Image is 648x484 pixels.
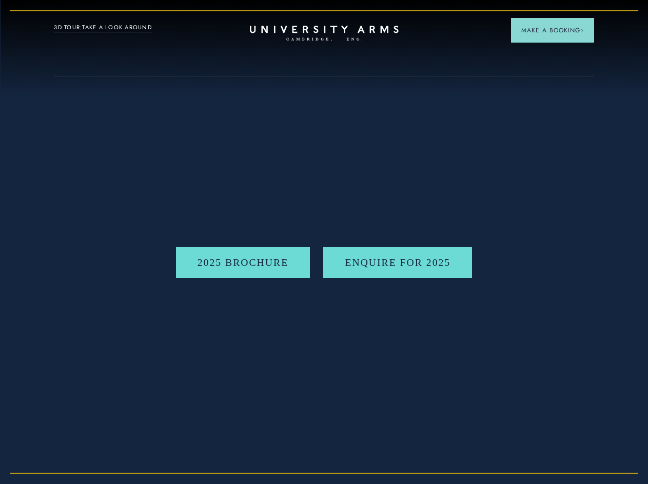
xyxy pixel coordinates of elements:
a: Home [250,26,399,42]
button: Make a BookingArrow icon [511,18,594,43]
a: Enquire for 2025 [323,247,472,279]
span: Make a Booking [521,26,584,35]
a: 2025 BROCHURE [176,247,310,279]
a: 3D TOUR:TAKE A LOOK AROUND [54,23,152,32]
img: Arrow icon [580,29,584,32]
